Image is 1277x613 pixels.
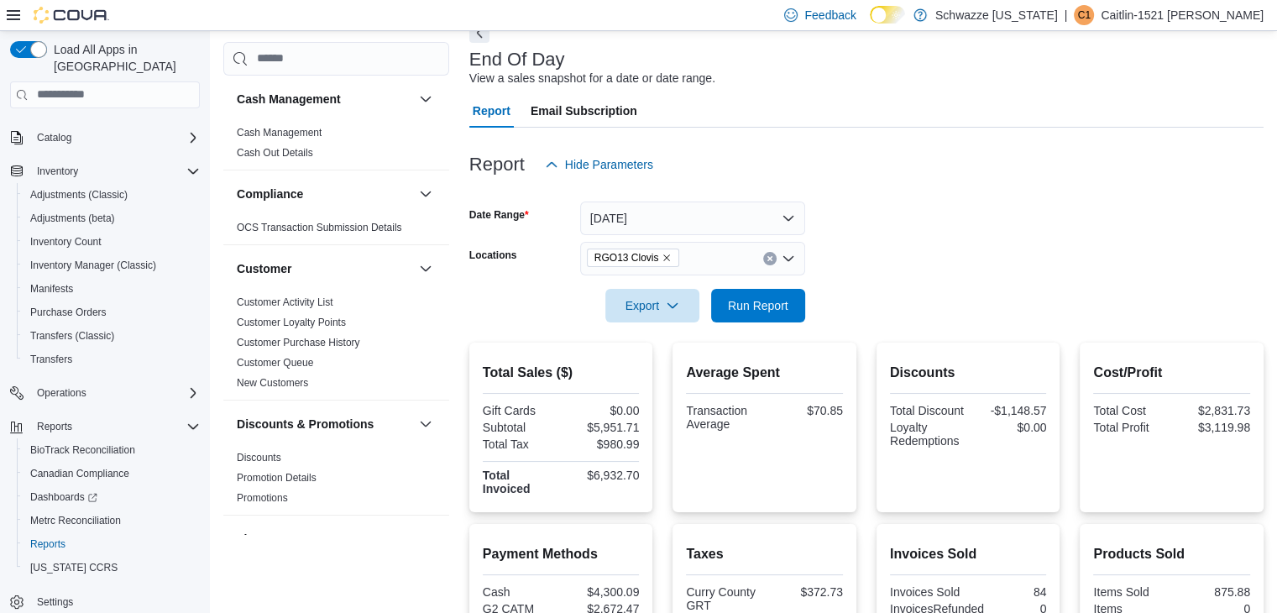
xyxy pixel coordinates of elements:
[30,443,135,457] span: BioTrack Reconciliation
[47,41,200,75] span: Load All Apps in [GEOGRAPHIC_DATA]
[37,420,72,433] span: Reports
[30,417,79,437] button: Reports
[237,221,402,234] span: OCS Transaction Submission Details
[237,451,281,464] span: Discounts
[483,421,557,434] div: Subtotal
[971,585,1046,599] div: 84
[24,511,128,531] a: Metrc Reconciliation
[615,289,689,322] span: Export
[483,585,557,599] div: Cash
[30,561,118,574] span: [US_STATE] CCRS
[24,349,79,369] a: Transfers
[686,363,843,383] h2: Average Spent
[17,254,207,277] button: Inventory Manager (Classic)
[223,292,449,400] div: Customer
[483,544,640,564] h2: Payment Methods
[1093,421,1168,434] div: Total Profit
[30,514,121,527] span: Metrc Reconciliation
[237,471,317,485] span: Promotion Details
[237,377,308,389] a: New Customers
[1074,5,1094,25] div: Caitlin-1521 Noll
[24,279,80,299] a: Manifests
[483,469,531,495] strong: Total Invoiced
[30,537,65,551] span: Reports
[469,70,715,87] div: View a sales snapshot for a date or date range.
[686,585,761,612] div: Curry County GRT
[30,591,200,612] span: Settings
[473,94,510,128] span: Report
[763,252,777,265] button: Clear input
[30,592,80,612] a: Settings
[17,532,207,556] button: Reports
[237,296,333,309] span: Customer Activity List
[30,282,73,296] span: Manifests
[3,415,207,438] button: Reports
[580,202,805,235] button: [DATE]
[416,89,436,109] button: Cash Management
[469,50,565,70] h3: End Of Day
[711,289,805,322] button: Run Report
[237,317,346,328] a: Customer Loyalty Points
[237,336,360,349] span: Customer Purchase History
[870,6,905,24] input: Dark Mode
[1175,404,1250,417] div: $2,831.73
[564,585,639,599] div: $4,300.09
[483,363,640,383] h2: Total Sales ($)
[17,485,207,509] a: Dashboards
[30,128,78,148] button: Catalog
[24,279,200,299] span: Manifests
[24,326,200,346] span: Transfers (Classic)
[605,289,699,322] button: Export
[30,128,200,148] span: Catalog
[237,127,322,139] a: Cash Management
[37,165,78,178] span: Inventory
[30,161,85,181] button: Inventory
[24,232,108,252] a: Inventory Count
[24,464,200,484] span: Canadian Compliance
[971,404,1046,417] div: -$1,148.57
[30,383,200,403] span: Operations
[17,462,207,485] button: Canadian Compliance
[24,487,200,507] span: Dashboards
[971,421,1046,434] div: $0.00
[237,260,412,277] button: Customer
[782,252,795,265] button: Open list of options
[24,302,200,322] span: Purchase Orders
[24,534,72,554] a: Reports
[483,404,557,417] div: Gift Cards
[37,386,86,400] span: Operations
[594,249,659,266] span: RGO13 Clovis
[223,217,449,244] div: Compliance
[30,467,129,480] span: Canadian Compliance
[1065,5,1068,25] p: |
[686,544,843,564] h2: Taxes
[1093,363,1250,383] h2: Cost/Profit
[24,208,200,228] span: Adjustments (beta)
[728,297,788,314] span: Run Report
[237,186,303,202] h3: Compliance
[237,531,281,548] h3: Finance
[237,492,288,504] a: Promotions
[24,185,134,205] a: Adjustments (Classic)
[24,558,124,578] a: [US_STATE] CCRS
[469,23,489,43] button: Next
[17,509,207,532] button: Metrc Reconciliation
[1093,404,1168,417] div: Total Cost
[24,208,122,228] a: Adjustments (beta)
[237,376,308,390] span: New Customers
[531,94,637,128] span: Email Subscription
[564,421,639,434] div: $5,951.71
[3,160,207,183] button: Inventory
[24,440,142,460] a: BioTrack Reconciliation
[768,404,843,417] div: $70.85
[24,487,104,507] a: Dashboards
[1101,5,1264,25] p: Caitlin-1521 [PERSON_NAME]
[24,558,200,578] span: Washington CCRS
[24,255,200,275] span: Inventory Manager (Classic)
[237,472,317,484] a: Promotion Details
[237,91,412,107] button: Cash Management
[24,255,163,275] a: Inventory Manager (Classic)
[1078,5,1091,25] span: C1
[237,91,341,107] h3: Cash Management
